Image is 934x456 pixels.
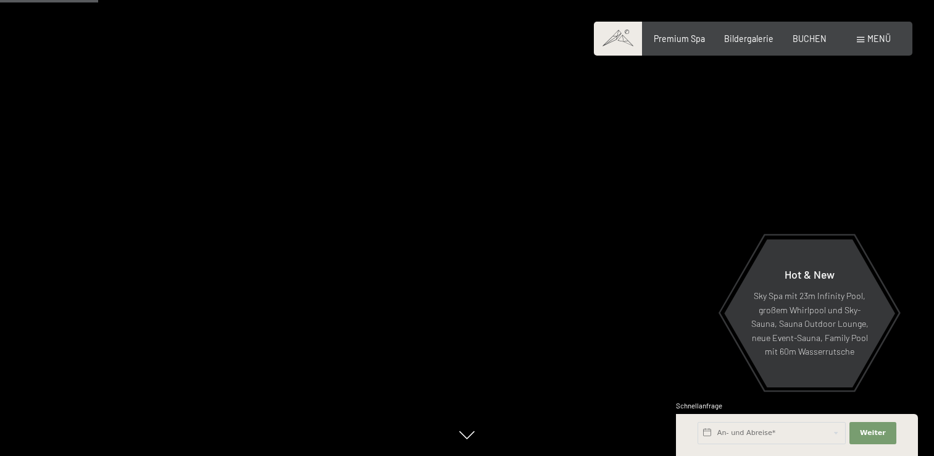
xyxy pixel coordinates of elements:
span: Hot & New [785,268,835,281]
span: Schnellanfrage [676,402,722,410]
a: Hot & New Sky Spa mit 23m Infinity Pool, großem Whirlpool und Sky-Sauna, Sauna Outdoor Lounge, ne... [723,239,896,388]
a: Bildergalerie [724,33,773,44]
p: Sky Spa mit 23m Infinity Pool, großem Whirlpool und Sky-Sauna, Sauna Outdoor Lounge, neue Event-S... [751,289,869,359]
a: BUCHEN [793,33,827,44]
span: Menü [867,33,891,44]
a: Premium Spa [654,33,705,44]
span: Weiter [860,428,886,438]
button: Weiter [849,422,896,444]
